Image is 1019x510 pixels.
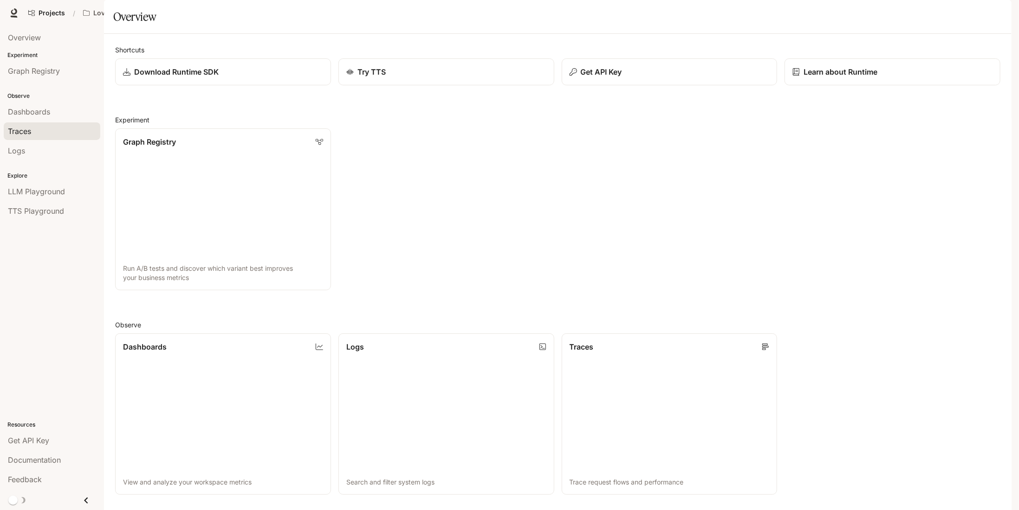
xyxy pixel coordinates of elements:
[123,478,323,487] p: View and analyze your workspace metrics
[570,478,770,487] p: Trace request flows and performance
[123,264,323,282] p: Run A/B tests and discover which variant best improves your business metrics
[346,341,364,352] p: Logs
[113,7,156,26] h1: Overview
[338,333,554,495] a: LogsSearch and filter system logs
[79,4,154,22] button: Open workspace menu
[357,66,386,77] p: Try TTS
[804,66,877,77] p: Learn about Runtime
[785,58,1000,85] a: Learn about Runtime
[570,341,594,352] p: Traces
[123,341,167,352] p: Dashboards
[562,58,778,85] button: Get API Key
[338,58,554,85] a: Try TTS
[115,128,331,290] a: Graph RegistryRun A/B tests and discover which variant best improves your business metrics
[581,66,622,77] p: Get API Key
[115,320,1000,330] h2: Observe
[115,115,1000,125] h2: Experiment
[39,9,65,17] span: Projects
[115,333,331,495] a: DashboardsView and analyze your workspace metrics
[69,8,79,18] div: /
[115,58,331,85] a: Download Runtime SDK
[24,4,69,22] a: Go to projects
[115,45,1000,55] h2: Shortcuts
[123,136,176,147] p: Graph Registry
[346,478,546,487] p: Search and filter system logs
[562,333,778,495] a: TracesTrace request flows and performance
[134,66,219,77] p: Download Runtime SDK
[93,9,140,17] p: Love Bird Cam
